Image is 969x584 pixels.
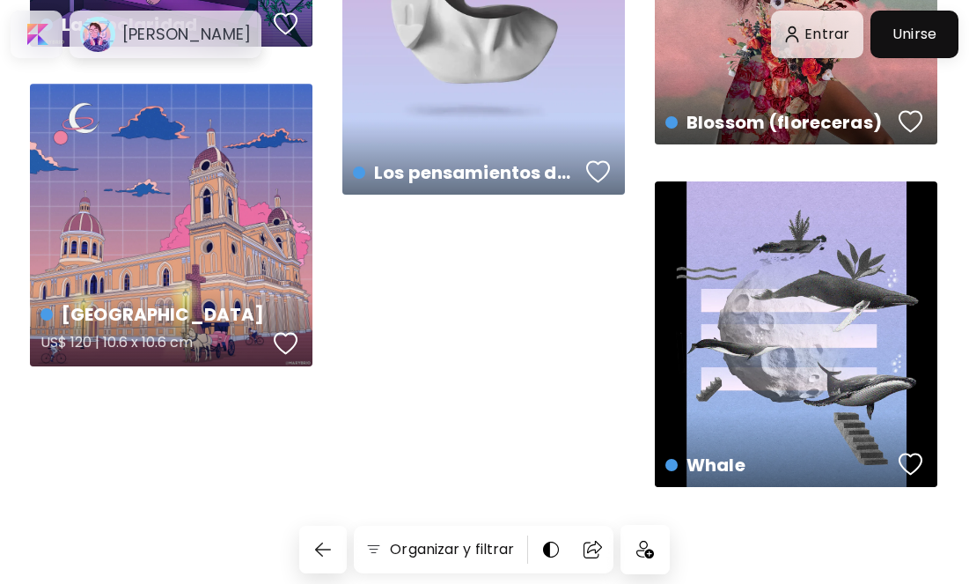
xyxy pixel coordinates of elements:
[40,301,268,328] h4: [GEOGRAPHIC_DATA]
[582,154,615,189] button: favorites
[312,539,334,560] img: back
[655,181,937,487] a: Whalefavoriteshttps://cdn.kaleido.art/CDN/Artwork/21616/Primary/medium.webp?updated=102981
[894,104,928,139] button: favorites
[870,11,958,58] a: Unirse
[30,84,312,366] a: [GEOGRAPHIC_DATA]US$ 120 | 10.6 x 10.6 cmfavoriteshttps://cdn.kaleido.art/CDN/Artwork/21621/Prima...
[269,6,303,41] button: favorites
[269,326,303,361] button: favorites
[122,24,251,45] h6: [PERSON_NAME]
[390,539,514,560] h6: Organizar y filtrar
[299,526,354,573] a: back
[40,328,268,363] h5: US$ 120 | 10.6 x 10.6 cm
[894,447,928,482] button: favorites
[665,452,892,478] h4: Whale
[665,109,892,136] h4: Blossom (floreceras)
[353,159,580,186] h4: Los pensamientos de [PERSON_NAME]
[636,541,654,558] img: icon
[299,526,347,573] button: back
